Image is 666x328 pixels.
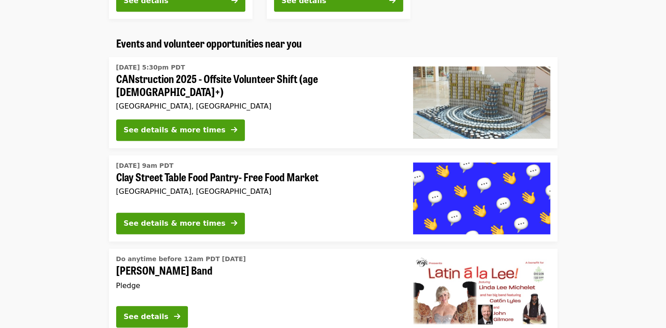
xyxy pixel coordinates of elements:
img: CANstruction 2025 - Offsite Volunteer Shift (age 16+) organized by Oregon Food Bank [413,66,550,138]
a: See details for "Clay Street Table Food Pantry- Free Food Market" [109,155,557,241]
span: Do anytime before 12am PDT [DATE] [116,255,246,262]
span: CANstruction 2025 - Offsite Volunteer Shift (age [DEMOGRAPHIC_DATA]+) [116,72,399,98]
div: See details & more times [124,125,226,136]
img: Clay Street Table Food Pantry- Free Food Market organized by Oregon Food Bank [413,162,550,234]
time: [DATE] 9am PDT [116,161,174,171]
button: See details & more times [116,119,245,141]
img: Linda Lee Michelet Band organized by Oregon Food Bank [413,256,550,328]
span: Events and volunteer opportunities near you [116,35,302,51]
div: See details [124,311,169,322]
span: [PERSON_NAME] Band [116,264,399,277]
button: See details & more times [116,213,245,234]
span: Clay Street Table Food Pantry- Free Food Market [116,171,399,184]
i: arrow-right icon [231,126,237,134]
div: [GEOGRAPHIC_DATA], [GEOGRAPHIC_DATA] [116,102,399,110]
div: See details & more times [124,218,226,229]
button: See details [116,306,188,328]
i: arrow-right icon [174,312,180,321]
i: arrow-right icon [231,219,237,227]
a: See details for "CANstruction 2025 - Offsite Volunteer Shift (age 16+)" [109,57,557,148]
span: Pledge [116,281,140,290]
div: [GEOGRAPHIC_DATA], [GEOGRAPHIC_DATA] [116,187,399,196]
time: [DATE] 5:30pm PDT [116,63,185,72]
